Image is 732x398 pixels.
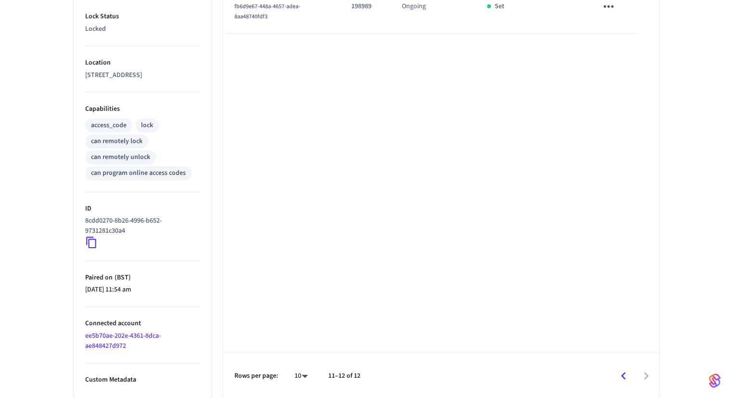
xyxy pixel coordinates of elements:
p: 11–12 of 12 [328,371,360,381]
img: SeamLogoGradient.69752ec5.svg [709,373,720,388]
div: 10 [290,369,313,383]
p: 198989 [351,1,379,12]
div: can program online access codes [91,168,186,178]
p: Paired on [85,273,200,283]
p: Set [495,1,504,12]
p: Location [85,58,200,68]
span: ( BST ) [113,273,131,282]
div: can remotely lock [91,136,142,146]
p: [STREET_ADDRESS] [85,70,200,80]
p: Connected account [85,318,200,329]
p: Rows per page: [234,371,278,381]
p: 8cdd0270-8b26-4996-b652-9731281c30a4 [85,216,196,236]
span: fb6d9e67-448a-4657-adea-8aa48740fdf3 [234,2,300,21]
p: Lock Status [85,12,200,22]
div: can remotely unlock [91,152,150,162]
p: Capabilities [85,104,200,114]
div: lock [141,120,153,131]
p: Locked [85,24,200,34]
p: Custom Metadata [85,375,200,385]
a: ee5b70ae-202e-4361-8dca-ae848427d972 [85,331,161,351]
div: access_code [91,120,127,131]
p: ID [85,204,200,214]
p: [DATE] 11:54 am [85,285,200,295]
button: Go to previous page [612,365,635,387]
